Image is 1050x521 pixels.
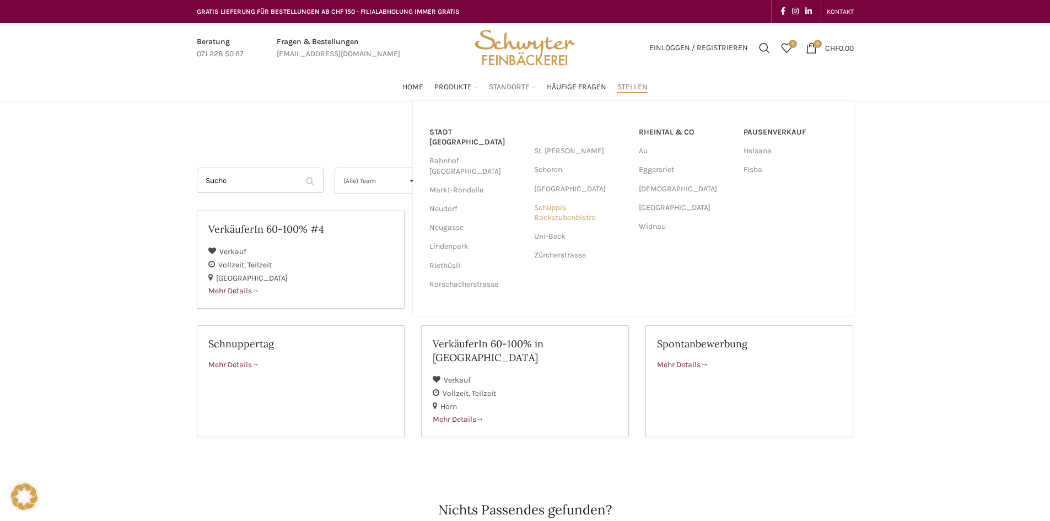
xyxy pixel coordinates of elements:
a: Riethüsli [429,256,523,275]
a: VerkäuferIn 60-100% #4 Verkauf Vollzeit Teilzeit [GEOGRAPHIC_DATA] Mehr Details [197,211,405,309]
span: [GEOGRAPHIC_DATA] [216,273,288,283]
a: Helsana [744,142,837,160]
div: Main navigation [191,76,859,98]
span: Standorte [489,82,530,93]
a: Produkte [434,76,478,98]
span: Home [402,82,423,93]
a: KONTAKT [827,1,854,23]
a: Linkedin social link [802,4,815,19]
a: Zürcherstrasse [534,246,628,265]
h2: Spontanbewerbung [657,337,842,351]
input: Suche [197,168,324,193]
span: Mehr Details [208,286,260,296]
a: St. [PERSON_NAME] [534,142,628,160]
a: Home [402,76,423,98]
span: Vollzeit [443,389,472,398]
a: RHEINTAL & CO [639,123,733,142]
a: Fisba [744,160,837,179]
a: Einloggen / Registrieren [644,37,753,59]
span: Vollzeit [218,260,247,270]
a: Stadt [GEOGRAPHIC_DATA] [429,123,523,152]
a: Au [639,142,733,160]
h2: VerkäuferIn 60-100% #4 [208,222,393,236]
span: Teilzeit [247,260,272,270]
a: Site logo [471,42,579,52]
span: ▾ [401,168,422,194]
span: Mehr Details [657,360,708,369]
a: Rorschacherstrasse [429,275,523,294]
span: Einloggen / Registrieren [649,44,748,52]
a: Markt-Rondelle [429,181,523,200]
a: Standorte [489,76,536,98]
span: Mehr Details [208,360,260,369]
a: Neudorf [429,200,523,218]
span: Produkte [434,82,472,93]
h2: VerkäuferIn 60-100% in [GEOGRAPHIC_DATA] [433,337,617,364]
a: Neugasse [429,218,523,237]
bdi: 0.00 [825,43,854,52]
div: Meine Wunschliste [776,37,798,59]
a: VerkäuferIn 60-100% in [GEOGRAPHIC_DATA] Verkauf Vollzeit Teilzeit Horn Mehr Details [421,325,629,437]
span: Verkauf [444,375,471,385]
a: [GEOGRAPHIC_DATA] [534,180,628,198]
a: Instagram social link [789,4,802,19]
a: Facebook social link [777,4,789,19]
a: 0 [776,37,798,59]
a: Häufige Fragen [547,76,606,98]
a: Stellen [617,76,648,98]
a: Infobox link [277,36,400,61]
img: Bäckerei Schwyter [471,23,579,73]
span: Verkauf [219,247,246,256]
a: Suchen [753,37,776,59]
span: (Alle) Team [343,168,396,194]
span: Stellen [617,82,648,93]
span: KONTAKT [827,8,854,15]
a: Eggersriet [639,160,733,179]
span: 0 [789,40,797,48]
a: Widnau [639,217,733,236]
span: Teilzeit [472,389,496,398]
a: Bahnhof [GEOGRAPHIC_DATA] [429,152,523,180]
a: Pausenverkauf [744,123,837,142]
a: Schuppis Backstubenbistro [534,198,628,227]
a: Spontanbewerbung Mehr Details [645,325,853,437]
a: Schnuppertag Mehr Details [197,325,405,437]
a: Infobox link [197,36,244,61]
a: [GEOGRAPHIC_DATA] [639,198,733,217]
span: Häufige Fragen [547,82,606,93]
span: GRATIS LIEFERUNG FÜR BESTELLUNGEN AB CHF 150 - FILIALABHOLUNG IMMER GRATIS [197,8,460,15]
div: Secondary navigation [821,1,859,23]
a: Schoren [534,160,628,179]
span: CHF [825,43,839,52]
span: Horn [440,402,457,411]
a: 0 CHF0.00 [800,37,859,59]
a: Uni-Beck [534,227,628,246]
a: Lindenpark [429,237,523,256]
a: [DEMOGRAPHIC_DATA] [639,180,733,198]
span: 0 [814,40,822,48]
h2: Schnuppertag [208,337,393,351]
span: Mehr Details [433,415,484,424]
h2: Nichts Passendes gefunden? [197,503,854,517]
